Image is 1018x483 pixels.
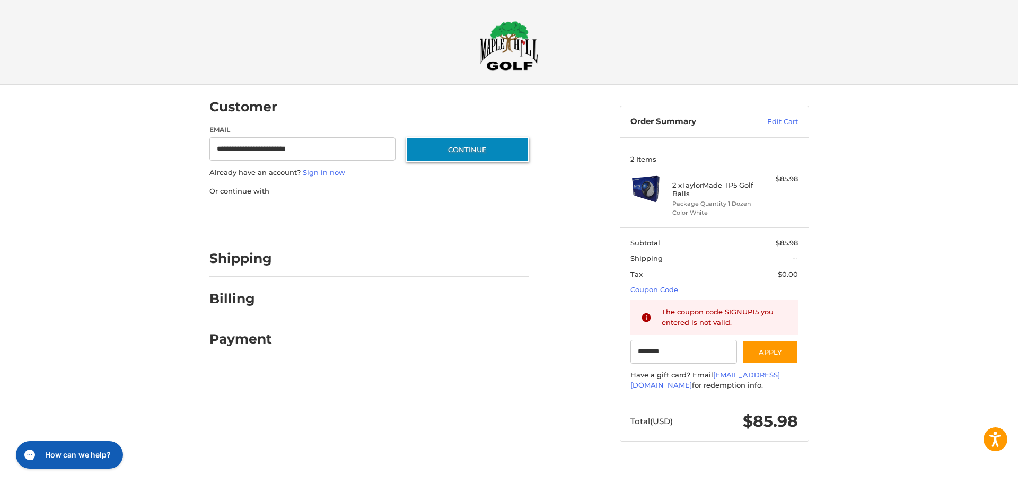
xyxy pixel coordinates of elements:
[778,270,798,278] span: $0.00
[776,239,798,247] span: $85.98
[793,254,798,262] span: --
[630,117,744,127] h3: Order Summary
[662,307,788,328] div: The coupon code SIGNUP15 you entered is not valid.
[209,125,396,135] label: Email
[931,454,1018,483] iframe: Google Customer Reviews
[744,117,798,127] a: Edit Cart
[209,291,271,307] h2: Billing
[209,331,272,347] h2: Payment
[406,137,529,162] button: Continue
[303,168,345,177] a: Sign in now
[209,99,277,115] h2: Customer
[480,21,538,71] img: Maple Hill Golf
[742,340,798,364] button: Apply
[756,174,798,185] div: $85.98
[630,285,678,294] a: Coupon Code
[296,207,375,226] iframe: PayPal-paylater
[630,416,673,426] span: Total (USD)
[206,207,285,226] iframe: PayPal-paypal
[743,411,798,431] span: $85.98
[630,239,660,247] span: Subtotal
[385,207,465,226] iframe: PayPal-venmo
[672,199,753,208] li: Package Quantity 1 Dozen
[630,340,737,364] input: Gift Certificate or Coupon Code
[209,186,529,197] p: Or continue with
[209,250,272,267] h2: Shipping
[630,254,663,262] span: Shipping
[630,155,798,163] h3: 2 Items
[630,270,643,278] span: Tax
[672,181,753,198] h4: 2 x TaylorMade TP5 Golf Balls
[630,370,798,391] div: Have a gift card? Email for redemption info.
[11,437,126,472] iframe: Gorgias live chat messenger
[672,208,753,217] li: Color White
[209,168,529,178] p: Already have an account?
